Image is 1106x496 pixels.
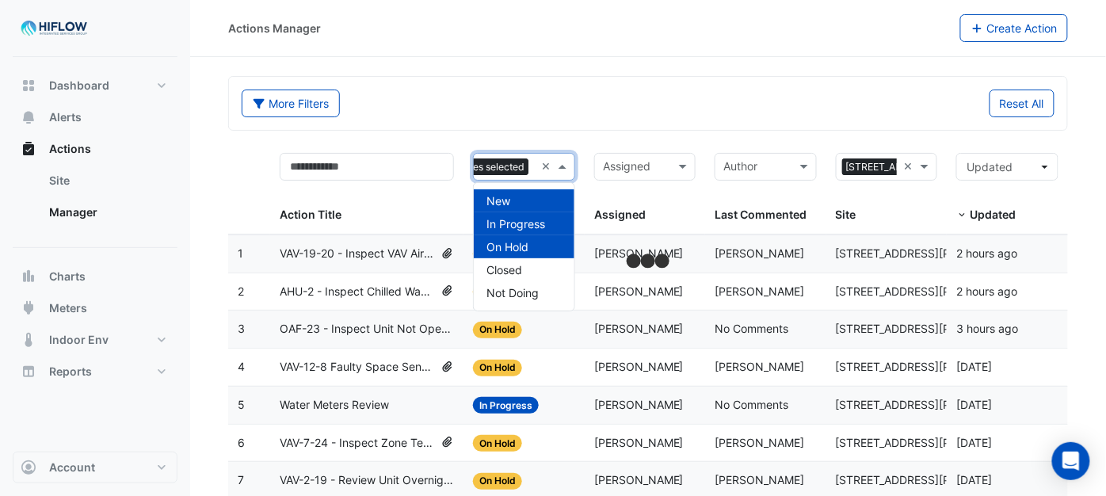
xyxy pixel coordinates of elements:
span: [PERSON_NAME] [594,284,684,298]
span: 2025-09-08T12:23:44.139 [956,246,1017,260]
span: Updated [967,160,1013,174]
span: [PERSON_NAME] [594,436,684,449]
span: On Hold [486,240,528,254]
span: [PERSON_NAME] [715,436,804,449]
span: Closed [486,263,522,277]
span: [STREET_ADDRESS][PERSON_NAME] [842,158,1020,176]
span: Alerts [49,109,82,125]
span: 2025-09-08T11:02:40.602 [956,322,1018,335]
span: Site [836,208,856,221]
span: [STREET_ADDRESS][PERSON_NAME] [836,473,1029,486]
span: 2025-09-05T08:55:41.942 [956,360,992,373]
span: [STREET_ADDRESS][PERSON_NAME] [836,398,1029,411]
button: Dashboard [13,70,177,101]
span: Last Commented [715,208,807,221]
span: On Hold [473,322,522,338]
span: No Comments [715,398,788,411]
span: [PERSON_NAME] [594,246,684,260]
span: 5 [238,398,245,411]
span: [PERSON_NAME] [594,322,684,335]
app-icon: Alerts [21,109,36,125]
span: [STREET_ADDRESS][PERSON_NAME] [836,246,1029,260]
span: 1 [238,246,243,260]
span: Clear [541,158,555,176]
app-icon: Reports [21,364,36,380]
span: [PERSON_NAME] [715,360,804,373]
button: Reset All [990,90,1055,117]
ng-dropdown-panel: Options list [473,182,575,311]
div: Open Intercom Messenger [1052,442,1090,480]
a: Manager [36,196,177,228]
app-icon: Meters [21,300,36,316]
span: 3 [238,322,245,335]
span: [PERSON_NAME] [594,473,684,486]
span: [PERSON_NAME] [715,473,804,486]
div: Actions Manager [228,20,321,36]
span: In Progress [486,217,545,231]
app-icon: Indoor Env [21,332,36,348]
button: Alerts [13,101,177,133]
span: Meters [49,300,87,316]
button: Meters [13,292,177,324]
a: Site [36,165,177,196]
app-icon: Dashboard [21,78,36,93]
span: Actions [49,141,91,157]
span: 2025-09-04T08:57:06.420 [956,436,992,449]
button: More Filters [242,90,340,117]
span: Charts [49,269,86,284]
span: Dashboard [49,78,109,93]
span: [PERSON_NAME] [594,398,684,411]
button: Account [13,452,177,483]
span: On Hold [473,473,522,490]
button: Actions [13,133,177,165]
button: Charts [13,261,177,292]
span: New [486,194,510,208]
button: Updated [956,153,1058,181]
span: Reports [49,364,92,380]
span: Not Doing [486,286,539,300]
span: [PERSON_NAME] [715,246,804,260]
span: [PERSON_NAME] [715,284,804,298]
app-icon: Actions [21,141,36,157]
span: [STREET_ADDRESS][PERSON_NAME] [836,436,1029,449]
span: [STREET_ADDRESS][PERSON_NAME] [836,322,1029,335]
span: VAV-12-8 Faulty Space Sensor [280,358,434,376]
span: Clear [903,158,917,176]
span: VAV-2-19 - Review Unit Overnight Heating (Energy Waste) [280,471,454,490]
span: OAF-23 - Inspect Unit Not Operating [280,320,454,338]
button: Create Action [960,14,1069,42]
span: No Comments [715,322,788,335]
span: Assigned [594,208,646,221]
span: [STREET_ADDRESS][PERSON_NAME] [836,360,1029,373]
span: 2025-09-08T12:15:18.214 [956,284,1017,298]
span: In Progress [473,397,539,414]
span: Action Title [280,208,341,221]
span: 7 [238,473,244,486]
span: Water Meters Review [280,396,389,414]
span: 6 [238,436,245,449]
span: [PERSON_NAME] [594,360,684,373]
span: VAV-7-24 - Inspect Zone Temp Broken Sensor [280,434,434,452]
span: 4 [238,360,245,373]
button: Indoor Env [13,324,177,356]
app-icon: Charts [21,269,36,284]
span: On Hold [473,360,522,376]
span: AHU-2 - Inspect Chilled Water Valve Leak [280,283,434,301]
span: 3 statuses selected [433,158,528,176]
img: Company Logo [19,13,90,44]
span: 2 [238,284,244,298]
span: On Hold [473,435,522,452]
span: 2025-09-04T08:55:54.153 [956,473,992,486]
span: Updated [970,208,1016,221]
span: [STREET_ADDRESS][PERSON_NAME] [836,284,1029,298]
span: Account [49,460,95,475]
span: VAV-19-20 - Inspect VAV Airflow Leak [280,245,434,263]
span: 2025-09-04T10:36:52.363 [956,398,992,411]
button: Reports [13,356,177,387]
div: Actions [13,165,177,235]
span: Indoor Env [49,332,109,348]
